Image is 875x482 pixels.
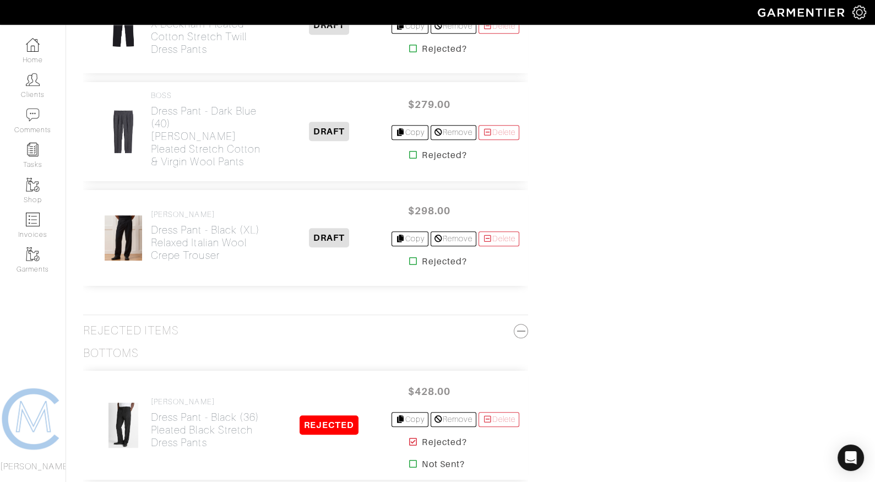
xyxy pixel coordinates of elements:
img: garmentier-logo-header-white-b43fb05a5012e4ada735d5af1a66efaba907eab6374d6393d1fbf88cb4ef424d.png [752,3,852,22]
h2: Dress Pant - Black (XL) Relaxed Italian Wool Crepe Trouser [151,224,267,262]
a: Delete [479,231,519,246]
img: garments-icon-b7da505a4dc4fd61783c78ac3ca0ef83fa9d6f193b1c9dc38574b1d14d53ca28.png [26,247,40,261]
img: d8n5ag1jY6DJAYLrP1kTDKSN [108,2,138,48]
span: DRAFT [309,228,349,247]
a: Remove [431,19,476,34]
h4: [PERSON_NAME] [151,397,267,407]
a: [PERSON_NAME] Dress Pant - Black (XL)Relaxed Italian Wool Crepe Trouser [151,210,267,262]
a: BOSS Dress Pant - Dark Blue (40)[PERSON_NAME] Pleated Stretch Cotton & Virgin Wool Pants [151,91,267,168]
strong: Rejected? [422,255,466,268]
a: Copy [392,19,428,34]
a: Delete [479,19,519,34]
img: sCbQzUgBAxLa11qqU9GH3Zhm [104,215,143,261]
span: REJECTED [300,415,358,435]
img: garments-icon-b7da505a4dc4fd61783c78ac3ca0ef83fa9d6f193b1c9dc38574b1d14d53ca28.png [26,178,40,192]
strong: Rejected? [422,436,466,449]
a: Copy [392,125,428,140]
img: orders-icon-0abe47150d42831381b5fb84f609e132dff9fe21cb692f30cb5eec754e2cba89.png [26,213,40,226]
a: Copy [392,231,428,246]
span: DRAFT [309,15,349,35]
h3: Rejected Items [83,324,528,338]
a: Remove [431,125,476,140]
h3: Bottoms [83,346,139,360]
a: Remove [431,412,476,427]
h2: Dress Pant - (XXL) x Beckham Pleated Cotton Stretch Twill Dress Pants [151,5,267,56]
a: Remove [431,231,476,246]
a: [PERSON_NAME] Dress Pant - Black (36)Pleated Black Stretch Dress Pants [151,397,267,449]
h2: Dress Pant - Dark Blue (40) [PERSON_NAME] Pleated Stretch Cotton & Virgin Wool Pants [151,105,267,168]
h4: BOSS [151,91,267,100]
h2: Dress Pant - Black (36) Pleated Black Stretch Dress Pants [151,411,267,449]
span: DRAFT [309,122,349,141]
img: EWD2bG6oNJqFPSUUQtNaX1EP [108,109,138,155]
img: reminder-icon-8004d30b9f0a5d33ae49ab947aed9ed385cf756f9e5892f1edd6e32f2345188e.png [26,143,40,156]
a: Delete [479,412,519,427]
a: Delete [479,125,519,140]
span: $428.00 [396,380,462,403]
strong: Rejected? [422,42,466,56]
h4: [PERSON_NAME] [151,210,267,219]
div: Open Intercom Messenger [838,445,864,471]
strong: Not Sent? [422,458,464,471]
img: dashboard-icon-dbcd8f5a0b271acd01030246c82b418ddd0df26cd7fceb0bd07c9910d44c42f6.png [26,38,40,52]
span: $298.00 [396,199,462,223]
strong: Rejected? [422,149,466,162]
a: Copy [392,412,428,427]
img: QgBs4tKa17Gwemm8yGQo8ovV [108,402,139,448]
img: comment-icon-a0a6a9ef722e966f86d9cbdc48e553b5cf19dbc54f86b18d962a5391bc8f6eb6.png [26,108,40,122]
span: $279.00 [396,93,462,116]
img: gear-icon-white-bd11855cb880d31180b6d7d6211b90ccbf57a29d726f0c71d8c61bd08dd39cc2.png [852,6,866,19]
img: clients-icon-6bae9207a08558b7cb47a8932f037763ab4055f8c8b6bfacd5dc20c3e0201464.png [26,73,40,86]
